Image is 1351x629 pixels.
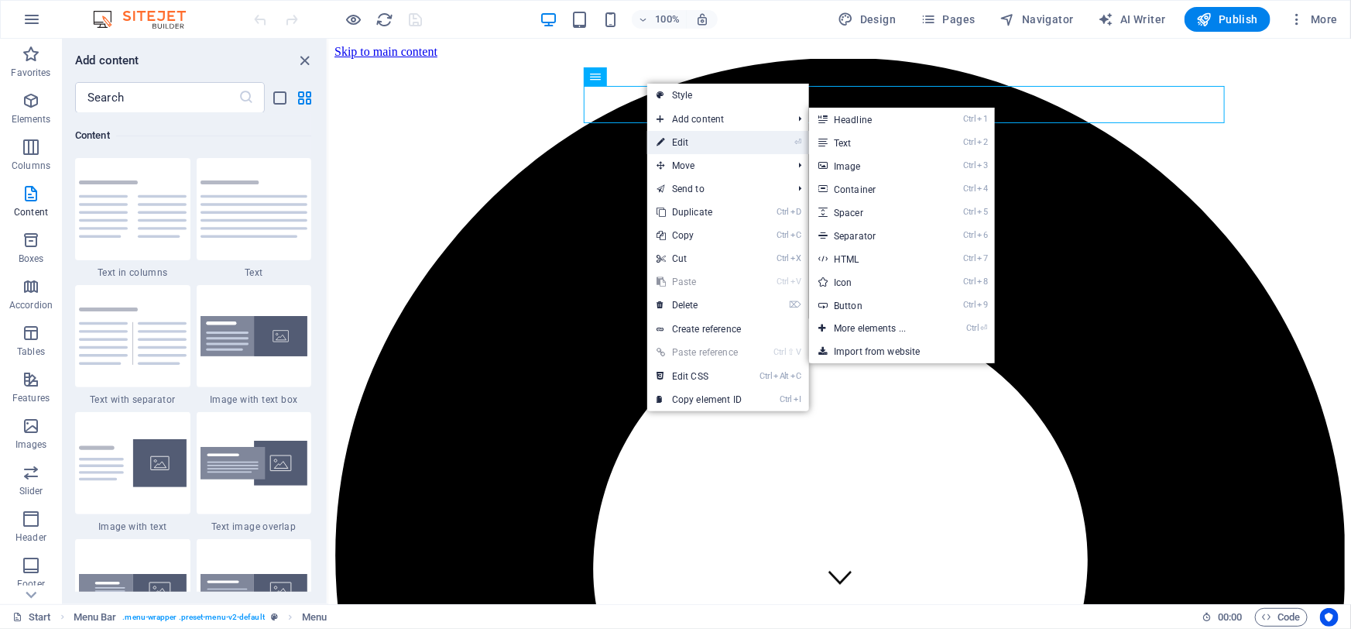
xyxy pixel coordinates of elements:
[197,394,312,406] span: Image with text box
[794,137,801,147] i: ⏎
[790,371,801,381] i: C
[201,316,308,357] img: image-with-text-box.svg
[17,345,45,358] p: Tables
[978,207,988,217] i: 5
[647,177,786,201] a: Send to
[978,253,988,263] i: 7
[79,574,187,607] img: wide-image-with-text-aligned.svg
[647,341,751,364] a: Ctrl⇧VPaste reference
[964,277,976,287] i: Ctrl
[1099,12,1166,27] span: AI Writer
[838,12,897,27] span: Design
[1289,12,1338,27] span: More
[19,485,43,497] p: Slider
[197,285,312,406] div: Image with text box
[75,412,190,533] div: Image with text
[809,131,937,154] a: Ctrl2Text
[809,247,937,270] a: Ctrl7HTML
[75,394,190,406] span: Text with separator
[201,441,308,486] img: text-image-overlap.svg
[201,180,308,238] img: text.svg
[12,113,51,125] p: Elements
[964,137,976,147] i: Ctrl
[15,531,46,544] p: Header
[777,253,789,263] i: Ctrl
[1092,7,1172,32] button: AI Writer
[15,438,47,451] p: Images
[6,6,109,19] a: Skip to main content
[790,207,801,217] i: D
[789,300,801,310] i: ⌦
[964,253,976,263] i: Ctrl
[978,137,988,147] i: 2
[647,247,751,270] a: CtrlXCut
[647,108,786,131] span: Add content
[809,340,995,363] a: Import from website
[964,230,976,240] i: Ctrl
[647,365,751,388] a: CtrlAltCEdit CSS
[647,388,751,411] a: CtrlICopy element ID
[964,114,976,124] i: Ctrl
[647,84,809,107] a: Style
[655,10,680,29] h6: 100%
[773,371,789,381] i: Alt
[79,439,187,487] img: text-with-image-v4.svg
[809,154,937,177] a: Ctrl3Image
[964,184,976,194] i: Ctrl
[832,7,903,32] button: Design
[994,7,1080,32] button: Navigator
[978,230,988,240] i: 6
[978,300,988,310] i: 9
[647,270,751,294] a: CtrlVPaste
[122,608,264,627] span: . menu-wrapper .preset-menu-v2-default
[1283,7,1344,32] button: More
[296,51,314,70] button: close panel
[271,613,278,621] i: This element is a customizable preset
[14,206,48,218] p: Content
[75,158,190,279] div: Text in columns
[75,266,190,279] span: Text in columns
[632,10,687,29] button: 100%
[75,285,190,406] div: Text with separator
[980,323,987,333] i: ⏎
[774,347,787,357] i: Ctrl
[797,347,801,357] i: V
[74,608,117,627] span: Click to select. Double-click to edit
[197,412,312,533] div: Text image overlap
[978,114,988,124] i: 1
[809,294,937,317] a: Ctrl9Button
[809,108,937,131] a: Ctrl1Headline
[1185,7,1270,32] button: Publish
[777,207,789,217] i: Ctrl
[75,51,139,70] h6: Add content
[777,230,789,240] i: Ctrl
[914,7,981,32] button: Pages
[1218,608,1242,627] span: 00 00
[780,394,792,404] i: Ctrl
[790,230,801,240] i: C
[75,126,311,145] h6: Content
[302,608,327,627] span: Click to select. Double-click to edit
[777,277,789,287] i: Ctrl
[1262,608,1301,627] span: Code
[647,201,751,224] a: CtrlDDuplicate
[647,154,786,177] span: Move
[809,201,937,224] a: Ctrl5Spacer
[19,253,44,265] p: Boxes
[921,12,975,27] span: Pages
[964,300,976,310] i: Ctrl
[197,521,312,533] span: Text image overlap
[809,317,937,340] a: Ctrl⏎More elements ...
[1320,608,1339,627] button: Usercentrics
[790,277,801,287] i: V
[12,160,50,172] p: Columns
[978,160,988,170] i: 3
[89,10,205,29] img: Editor Logo
[1000,12,1074,27] span: Navigator
[809,224,937,247] a: Ctrl6Separator
[17,578,45,590] p: Footer
[9,299,53,311] p: Accordion
[647,224,751,247] a: CtrlCCopy
[75,521,190,533] span: Image with text
[647,294,751,317] a: ⌦Delete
